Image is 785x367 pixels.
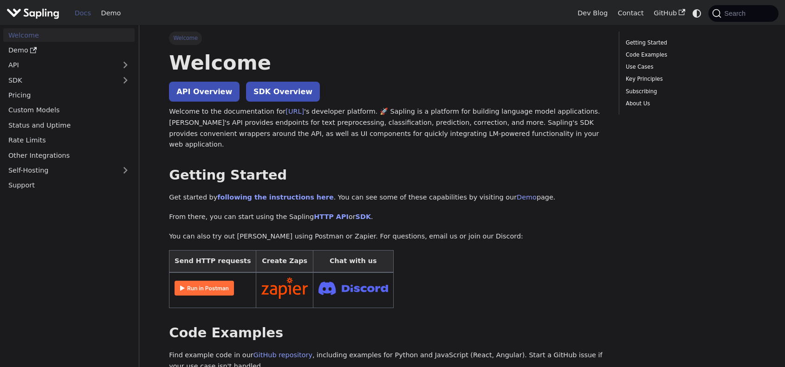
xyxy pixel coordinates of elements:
a: Status and Uptime [3,118,135,132]
a: Subscribing [626,87,752,96]
img: Run in Postman [175,281,234,296]
img: Sapling.ai [6,6,59,20]
a: Code Examples [626,51,752,59]
a: API Overview [169,82,240,102]
p: You can also try out [PERSON_NAME] using Postman or Zapier. For questions, email us or join our D... [169,231,605,242]
a: SDK [3,73,116,87]
th: Create Zaps [256,251,313,272]
button: Switch between dark and light mode (currently system mode) [690,6,704,20]
a: Welcome [3,28,135,42]
button: Expand sidebar category 'SDK' [116,73,135,87]
a: Custom Models [3,103,135,117]
a: Demo [517,193,537,201]
a: API [3,58,116,72]
h1: Welcome [169,50,605,75]
p: From there, you can start using the Sapling or . [169,212,605,223]
a: Getting Started [626,39,752,47]
p: Get started by . You can see some of these capabilities by visiting our page. [169,192,605,203]
a: Contact [613,6,649,20]
nav: Breadcrumbs [169,32,605,45]
a: HTTP API [314,213,349,220]
a: About Us [626,99,752,108]
a: following the instructions here [217,193,333,201]
img: Connect in Zapier [261,277,308,299]
a: SDK Overview [246,82,320,102]
a: Pricing [3,89,135,102]
a: Docs [70,6,96,20]
span: Search [721,10,751,17]
a: GitHub repository [253,351,312,359]
a: GitHub [649,6,690,20]
a: Demo [96,6,126,20]
button: Expand sidebar category 'API' [116,58,135,72]
a: Sapling.aiSapling.ai [6,6,63,20]
p: Welcome to the documentation for 's developer platform. 🚀 Sapling is a platform for building lang... [169,106,605,150]
a: [URL] [285,108,304,115]
h2: Code Examples [169,325,605,341]
a: Support [3,179,135,192]
a: Key Principles [626,75,752,84]
h2: Getting Started [169,167,605,184]
a: Dev Blog [572,6,612,20]
a: Other Integrations [3,148,135,162]
a: Rate Limits [3,134,135,147]
button: Search (Command+K) [708,5,778,22]
a: Self-Hosting [3,164,135,177]
a: Demo [3,44,135,57]
span: Welcome [169,32,202,45]
a: Use Cases [626,63,752,71]
a: SDK [356,213,371,220]
th: Send HTTP requests [169,251,256,272]
th: Chat with us [313,251,393,272]
img: Join Discord [318,279,388,298]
